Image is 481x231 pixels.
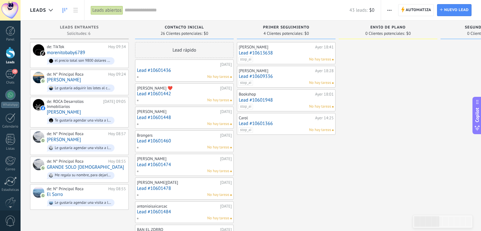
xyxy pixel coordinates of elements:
span: No hay tareas [207,192,229,198]
span: 20 [12,69,17,74]
a: [PERSON_NAME] [47,109,81,115]
div: Hoy 08:55 [108,159,126,164]
span: No hay nada asignado [332,82,334,84]
div: Calendario [1,125,20,129]
div: paola [33,131,44,143]
span: No hay nada asignado [230,100,232,101]
a: Lead #10601484 [137,209,232,215]
span: 0 Clientes potenciales: [365,32,405,35]
a: Lead #10601474 [137,162,232,167]
div: Le gustaría agendar una visita a los lotes? [55,146,112,150]
div: de: N° Principal Roca [47,159,106,164]
span: Nuevo lead [444,4,469,16]
a: Lead #10601366 [239,121,334,126]
a: Lead #10601948 [239,97,334,103]
div: WhatsApp [1,102,19,108]
span: Envío de Plano [370,25,406,30]
a: Automatiza [398,4,434,16]
span: No hay nada asignado [332,129,334,131]
span: 43 leads: [349,7,367,13]
span: No hay nada asignado [230,123,232,125]
div: [DATE] [220,109,232,114]
div: Leads [1,60,20,65]
span: 4 Clientes potenciales: [263,32,303,35]
span: No hay nada asignado [332,59,334,60]
div: Andres Castro [33,99,44,110]
div: Contacto inicial [138,25,231,31]
div: [PERSON_NAME][DATE] [137,180,219,185]
a: GRANDE SOLO [DEMOGRAPHIC_DATA] [47,165,124,170]
span: Primer seguimiento [263,25,310,30]
div: [DATE] [220,204,232,209]
span: $0 [369,7,374,13]
span: stop_ai [238,127,253,133]
a: Lead #10601448 [137,115,232,120]
img: com.amocrm.amocrmwa.svg [41,193,45,198]
a: morenitobaby6789 [47,50,85,55]
span: 26 Clientes potenciales: [161,32,202,35]
span: stop_ai [238,57,253,62]
div: ️ [137,62,219,67]
div: [PERSON_NAME] [239,68,313,73]
span: No hay tareas [207,97,229,103]
span: No hay nada asignado [230,76,232,78]
div: Ayer 18:28 [315,68,334,73]
span: Contacto inicial [165,25,204,30]
div: Ayer 18:01 [315,92,334,97]
img: com.amocrm.amocrmwa.svg [41,79,45,83]
div: Hoy 08:55 [108,186,126,191]
div: Leads Entrantes [33,25,126,31]
div: GRANDE SOLO DIOS [33,159,44,170]
div: Le gustaría agendar una visita a los lotes? [55,201,112,205]
span: No hay nada asignado [332,106,334,108]
a: Lead #10601478 [137,186,232,191]
a: Nuevo lead [437,4,472,16]
span: Copilot [474,108,480,122]
span: $0 [204,32,208,35]
a: Lead #10613638 [239,50,334,56]
a: Lista [70,4,81,16]
a: Lead #10601436 [137,68,232,73]
div: Hoy 09:34 [108,44,126,49]
div: Me regala su nombre, para dejarlo agendado [55,173,112,178]
span: stop_ai [238,80,253,86]
span: No hay tareas [207,215,229,221]
span: No hay tareas [309,80,331,86]
a: [PERSON_NAME] [47,137,81,142]
div: de: ROCA Desarrollos Inmobiliarios [47,99,101,109]
a: Lead #10601442 [137,91,232,97]
div: Lead rápido [135,42,234,58]
span: $0 [305,32,309,35]
div: Leads abiertos [91,6,123,15]
span: Leads [30,7,46,13]
a: Lead #10609336 [239,74,334,79]
div: [DATE] [220,156,232,161]
div: Carol [239,115,313,121]
div: [DATE] [220,62,232,67]
a: El Sorro [47,192,63,197]
div: Hoy 09:24 [108,72,126,77]
div: [DATE] 09:05 [103,99,126,109]
div: El Sorro [33,186,44,198]
img: com.amocrm.amocrmwa.svg [41,138,45,143]
a: Leads [59,4,70,16]
div: de: N° Principal Roca [47,72,106,77]
span: No hay nada asignado [230,218,232,219]
div: Estadísticas [1,188,20,192]
span: No hay tareas [309,57,331,62]
div: Chats [1,81,20,85]
span: No hay tareas [207,74,229,80]
span: No hay nada asignado [230,171,232,172]
span: No hay tareas [207,145,229,150]
a: Lead #10601460 [137,138,232,144]
div: [PERSON_NAME] [137,156,219,161]
span: $0 [406,32,411,35]
div: Brongers [137,133,219,138]
div: Primer seguimiento [240,25,332,31]
span: Leads Entrantes [60,25,99,30]
span: Automatiza [406,4,431,16]
span: No hay tareas [207,168,229,174]
div: Envío de Plano [342,25,434,31]
img: com.amocrm.amocrmwa.svg [41,166,45,170]
span: stop_ai [238,104,253,109]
